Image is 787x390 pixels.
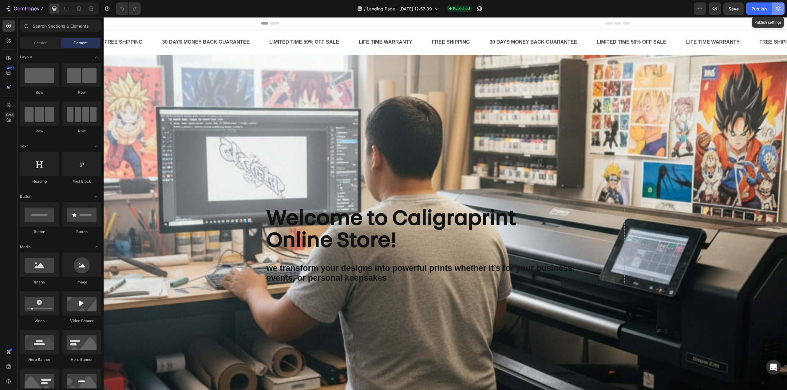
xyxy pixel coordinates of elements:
div: Undo/Redo [116,2,141,15]
span: Layout [20,54,32,60]
div: LIMITED TIME 50% OFF SALE [165,20,236,30]
strong: we transform your designs into powerful prints whether it’s for your business, events, or persona... [163,246,471,266]
span: Text [20,143,28,149]
span: Button [20,194,31,199]
div: Video [20,318,59,324]
div: Text Block [62,179,101,184]
span: Element [73,40,88,46]
div: Image [20,279,59,285]
strong: Welcome to Caligraprint Online Store! [163,193,413,235]
button: 7 [2,2,46,15]
div: 30 DAYS MONEY BACK GUARANTEE [386,20,474,30]
div: FREE SHIPPING [328,20,367,30]
div: Video Banner [62,318,101,324]
div: LIFE TIME WARRANTY [255,20,309,30]
button: Save [723,2,744,15]
span: Landing Page - [DATE] 12:57:39 [367,6,432,12]
div: Row [62,90,101,95]
div: Button [20,229,59,235]
span: Section [34,40,47,46]
div: Button [62,229,101,235]
div: Open Intercom Messenger [766,360,781,375]
div: Hero Banner [62,357,101,362]
div: Beta [5,112,15,117]
span: Toggle open [91,242,101,252]
div: 450 [6,65,15,70]
span: / [364,6,366,12]
input: Search Sections & Elements [20,20,101,32]
span: Toggle open [91,192,101,201]
p: 7 [40,5,43,12]
div: LIMITED TIME 50% OFF SALE [492,20,564,30]
div: Hero Banner [20,357,59,362]
div: Heading [20,179,59,184]
div: Image [62,279,101,285]
div: FREE SHIPPING [655,20,694,30]
div: Publish [751,6,767,12]
div: Row [62,128,101,134]
div: Row [20,128,59,134]
span: Save [729,6,739,11]
span: Toggle open [91,141,101,151]
div: LIFE TIME WARRANTY [582,20,637,30]
span: Toggle open [91,52,101,62]
span: Media [20,244,31,250]
button: Publish [746,2,772,15]
span: Published [453,6,470,11]
iframe: Design area [104,17,787,390]
div: Row [20,90,59,95]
